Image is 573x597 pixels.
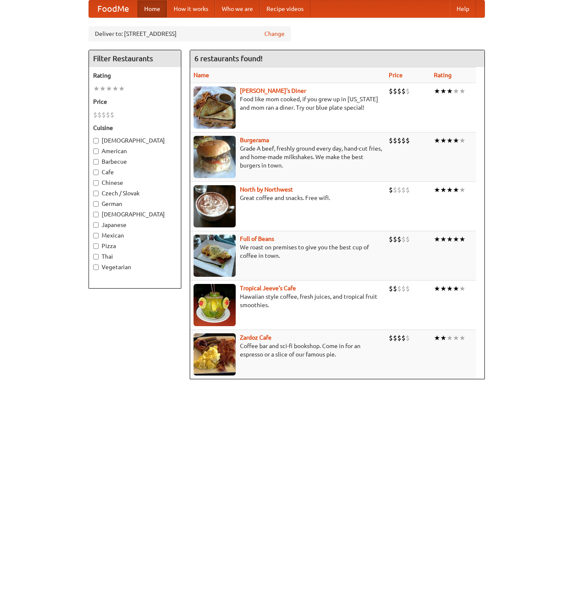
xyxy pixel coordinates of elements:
[389,185,393,194] li: $
[102,110,106,119] li: $
[453,333,459,343] li: ★
[440,333,447,343] li: ★
[118,84,125,93] li: ★
[194,342,382,359] p: Coffee bar and sci-fi bookshop. Come in for an espresso or a slice of our famous pie.
[93,124,177,132] h5: Cuisine
[393,86,397,96] li: $
[100,84,106,93] li: ★
[434,284,440,293] li: ★
[194,243,382,260] p: We roast on premises to give you the best cup of coffee in town.
[406,235,410,244] li: $
[93,97,177,106] h5: Price
[459,86,465,96] li: ★
[240,285,296,292] b: Tropical Jeeve's Cafe
[447,284,453,293] li: ★
[93,200,177,208] label: German
[110,110,114,119] li: $
[93,242,177,250] label: Pizza
[93,159,99,165] input: Barbecue
[401,86,406,96] li: $
[406,136,410,145] li: $
[440,136,447,145] li: ★
[397,235,401,244] li: $
[93,201,99,207] input: German
[389,333,393,343] li: $
[393,235,397,244] li: $
[93,210,177,219] label: [DEMOGRAPHIC_DATA]
[389,284,393,293] li: $
[137,0,167,17] a: Home
[93,221,177,229] label: Japanese
[240,186,293,193] a: North by Northwest
[194,235,236,277] img: beans.jpg
[397,333,401,343] li: $
[93,110,97,119] li: $
[440,235,447,244] li: ★
[194,86,236,129] img: sallys.jpg
[215,0,260,17] a: Who we are
[93,263,177,271] label: Vegetarian
[447,235,453,244] li: ★
[447,333,453,343] li: ★
[112,84,118,93] li: ★
[453,235,459,244] li: ★
[393,136,397,145] li: $
[397,284,401,293] li: $
[93,157,177,166] label: Barbecue
[93,231,177,240] label: Mexican
[97,110,102,119] li: $
[401,235,406,244] li: $
[459,333,465,343] li: ★
[459,185,465,194] li: ★
[434,136,440,145] li: ★
[89,0,137,17] a: FoodMe
[194,194,382,202] p: Great coffee and snacks. Free wifi.
[106,110,110,119] li: $
[447,86,453,96] li: ★
[434,72,452,78] a: Rating
[264,30,285,38] a: Change
[93,178,177,187] label: Chinese
[93,138,99,143] input: [DEMOGRAPHIC_DATA]
[393,284,397,293] li: $
[93,191,99,196] input: Czech / Slovak
[393,333,397,343] li: $
[406,86,410,96] li: $
[434,185,440,194] li: ★
[447,185,453,194] li: ★
[93,147,177,155] label: American
[260,0,310,17] a: Recipe videos
[93,212,99,217] input: [DEMOGRAPHIC_DATA]
[194,136,236,178] img: burgerama.jpg
[393,185,397,194] li: $
[389,235,393,244] li: $
[240,334,272,341] a: Zardoz Cafe
[453,86,459,96] li: ★
[93,189,177,197] label: Czech / Slovak
[459,284,465,293] li: ★
[240,87,306,94] a: [PERSON_NAME]'s Diner
[93,243,99,249] input: Pizza
[240,137,269,143] a: Burgerama
[453,136,459,145] li: ★
[93,71,177,80] h5: Rating
[389,136,393,145] li: $
[194,292,382,309] p: Hawaiian style coffee, fresh juices, and tropical fruit smoothies.
[167,0,215,17] a: How it works
[194,284,236,326] img: jeeves.jpg
[89,50,181,67] h4: Filter Restaurants
[93,84,100,93] li: ★
[406,333,410,343] li: $
[401,333,406,343] li: $
[401,185,406,194] li: $
[389,86,393,96] li: $
[453,185,459,194] li: ★
[459,136,465,145] li: ★
[93,252,177,261] label: Thai
[93,180,99,186] input: Chinese
[406,185,410,194] li: $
